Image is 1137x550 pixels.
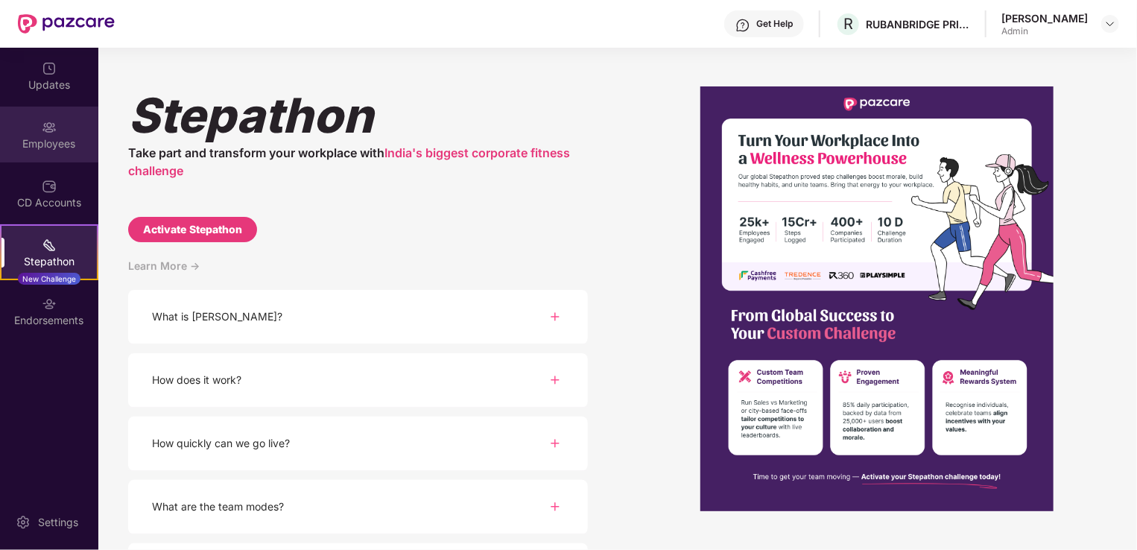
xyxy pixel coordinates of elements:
div: Get Help [756,18,793,30]
div: Stepathon [1,254,97,269]
img: New Pazcare Logo [18,14,115,34]
div: Take part and transform your workplace with [128,144,588,180]
div: RUBANBRIDGE PRIVATE LIMITED [866,17,970,31]
img: svg+xml;base64,PHN2ZyBpZD0iRW1wbG95ZWVzIiB4bWxucz0iaHR0cDovL3d3dy53My5vcmcvMjAwMC9zdmciIHdpZHRoPS... [42,120,57,135]
div: [PERSON_NAME] [1001,11,1088,25]
div: Learn More -> [128,257,588,290]
div: What are the team modes? [152,499,284,515]
img: svg+xml;base64,PHN2ZyBpZD0iUGx1cy0zMngzMiIgeG1sbnM9Imh0dHA6Ly93d3cudzMub3JnLzIwMDAvc3ZnIiB3aWR0aD... [546,371,564,389]
div: Admin [1001,25,1088,37]
span: R [843,15,853,33]
img: svg+xml;base64,PHN2ZyBpZD0iRHJvcGRvd24tMzJ4MzIiIHhtbG5zPSJodHRwOi8vd3d3LnczLm9yZy8yMDAwL3N2ZyIgd2... [1104,18,1116,30]
img: svg+xml;base64,PHN2ZyBpZD0iQ0RfQWNjb3VudHMiIGRhdGEtbmFtZT0iQ0QgQWNjb3VudHMiIHhtbG5zPSJodHRwOi8vd3... [42,179,57,194]
img: svg+xml;base64,PHN2ZyBpZD0iVXBkYXRlZCIgeG1sbnM9Imh0dHA6Ly93d3cudzMub3JnLzIwMDAvc3ZnIiB3aWR0aD0iMj... [42,61,57,76]
img: svg+xml;base64,PHN2ZyBpZD0iU2V0dGluZy0yMHgyMCIgeG1sbnM9Imh0dHA6Ly93d3cudzMub3JnLzIwMDAvc3ZnIiB3aW... [16,515,31,530]
div: What is [PERSON_NAME]? [152,309,282,325]
div: Stepathon [128,86,588,144]
img: svg+xml;base64,PHN2ZyBpZD0iUGx1cy0zMngzMiIgeG1sbnM9Imh0dHA6Ly93d3cudzMub3JnLzIwMDAvc3ZnIiB3aWR0aD... [546,308,564,326]
img: svg+xml;base64,PHN2ZyB4bWxucz0iaHR0cDovL3d3dy53My5vcmcvMjAwMC9zdmciIHdpZHRoPSIyMSIgaGVpZ2h0PSIyMC... [42,238,57,253]
div: New Challenge [18,273,80,285]
img: svg+xml;base64,PHN2ZyBpZD0iSGVscC0zMngzMiIgeG1sbnM9Imh0dHA6Ly93d3cudzMub3JnLzIwMDAvc3ZnIiB3aWR0aD... [735,18,750,33]
img: svg+xml;base64,PHN2ZyBpZD0iUGx1cy0zMngzMiIgeG1sbnM9Imh0dHA6Ly93d3cudzMub3JnLzIwMDAvc3ZnIiB3aWR0aD... [546,434,564,452]
img: svg+xml;base64,PHN2ZyBpZD0iRW5kb3JzZW1lbnRzIiB4bWxucz0iaHR0cDovL3d3dy53My5vcmcvMjAwMC9zdmciIHdpZH... [42,297,57,312]
div: How quickly can we go live? [152,435,290,452]
img: svg+xml;base64,PHN2ZyBpZD0iUGx1cy0zMngzMiIgeG1sbnM9Imh0dHA6Ly93d3cudzMub3JnLzIwMDAvc3ZnIiB3aWR0aD... [546,498,564,516]
div: How does it work? [152,372,241,388]
div: Activate Stepathon [143,221,242,238]
div: Settings [34,515,83,530]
